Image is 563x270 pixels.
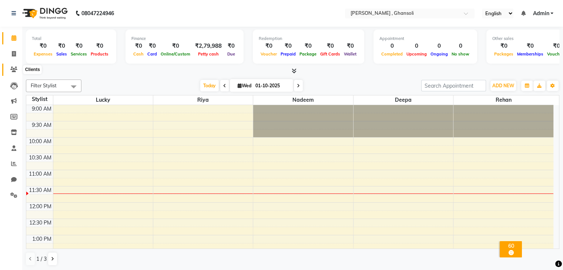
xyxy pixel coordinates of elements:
span: Voucher [259,51,279,57]
div: ₹0 [492,42,515,50]
div: ₹0 [318,42,342,50]
div: 12:00 PM [28,203,53,210]
div: ₹0 [225,42,238,50]
span: Riya [153,95,253,105]
span: Today [200,80,219,91]
span: Prepaid [279,51,298,57]
span: deepa [353,95,453,105]
div: ₹0 [298,42,318,50]
div: 1:00 PM [31,235,53,243]
div: ₹0 [342,42,358,50]
span: Upcoming [405,51,429,57]
span: Packages [492,51,515,57]
input: Search Appointment [421,80,486,91]
div: ₹0 [145,42,159,50]
div: ₹0 [131,42,145,50]
span: Due [225,51,237,57]
input: 2025-10-01 [253,80,290,91]
span: Package [298,51,318,57]
span: ADD NEW [492,83,514,88]
span: Admin [533,10,549,17]
div: Redemption [259,36,358,42]
div: ₹0 [159,42,192,50]
span: Ongoing [429,51,450,57]
b: 08047224946 [81,3,114,24]
div: 12:30 PM [28,219,53,227]
div: ₹0 [32,42,54,50]
div: Finance [131,36,238,42]
span: Wed [236,83,253,88]
div: 60 [501,243,520,249]
span: Filter Stylist [31,82,57,88]
div: ₹0 [54,42,69,50]
div: 9:00 AM [30,105,53,113]
div: 0 [379,42,405,50]
span: Online/Custom [159,51,192,57]
div: Stylist [26,95,53,103]
span: Sales [54,51,69,57]
span: Completed [379,51,405,57]
div: 9:30 AM [30,121,53,129]
span: No show [450,51,471,57]
div: ₹2,79,988 [192,42,225,50]
span: Expenses [32,51,54,57]
span: Products [89,51,110,57]
span: Card [145,51,159,57]
div: 0 [405,42,429,50]
div: 10:00 AM [27,138,53,145]
span: Wallet [342,51,358,57]
span: Rehan [453,95,553,105]
div: 0 [450,42,471,50]
div: ₹0 [259,42,279,50]
span: Petty cash [196,51,221,57]
div: ₹0 [515,42,545,50]
span: Gift Cards [318,51,342,57]
span: Memberships [515,51,545,57]
span: 1 / 3 [36,255,47,263]
div: Total [32,36,110,42]
div: 11:30 AM [27,186,53,194]
img: logo [19,3,70,24]
div: 11:00 AM [27,170,53,178]
div: ₹0 [89,42,110,50]
div: 10:30 AM [27,154,53,162]
div: ₹0 [69,42,89,50]
span: Cash [131,51,145,57]
button: ADD NEW [490,81,516,91]
span: nadeem [253,95,353,105]
div: Appointment [379,36,471,42]
span: Lucky [53,95,153,105]
div: 0 [429,42,450,50]
div: ₹0 [279,42,298,50]
div: Clients [23,65,42,74]
span: Services [69,51,89,57]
